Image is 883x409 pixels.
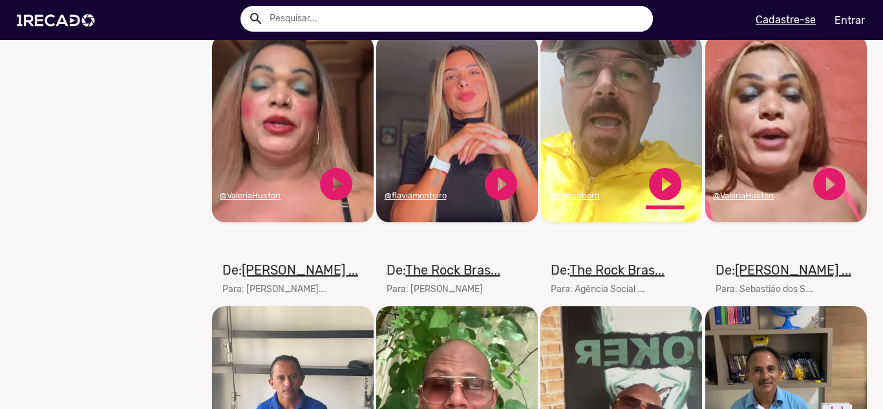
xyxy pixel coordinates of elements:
[646,165,685,204] a: play_circle_filled
[569,262,665,278] u: The Rock Bras...
[540,35,702,222] video: Seu navegador não reproduz vídeo em HTML5
[260,6,653,32] input: Pesquisar...
[551,282,665,296] mat-card-subtitle: Para: Agência Social ...
[385,191,447,200] u: @flaviamonteiro
[248,11,264,26] mat-icon: Example home icon
[222,282,358,296] mat-card-subtitle: Para: [PERSON_NAME]...
[387,260,500,280] mat-card-title: De:
[376,35,538,222] video: Seu navegador não reproduz vídeo em HTML5
[735,262,851,278] u: [PERSON_NAME] ...
[551,260,665,280] mat-card-title: De:
[387,282,500,296] mat-card-subtitle: Para: [PERSON_NAME]
[244,6,266,29] button: Example home icon
[549,191,600,200] u: @heisenberg
[716,260,851,280] mat-card-title: De:
[222,260,358,280] mat-card-title: De:
[826,9,873,32] a: Entrar
[405,262,500,278] u: The Rock Bras...
[242,262,358,278] u: [PERSON_NAME] ...
[220,191,281,200] u: @ValeriaHuston
[212,35,374,222] video: Seu navegador não reproduz vídeo em HTML5
[482,165,520,204] a: play_circle_filled
[756,14,816,26] u: Cadastre-se
[705,35,867,222] video: Seu navegador não reproduz vídeo em HTML5
[810,165,849,204] a: play_circle_filled
[713,191,774,200] u: @ValeriaHuston
[317,165,356,204] a: play_circle_filled
[716,282,851,296] mat-card-subtitle: Para: Sebastião dos S...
